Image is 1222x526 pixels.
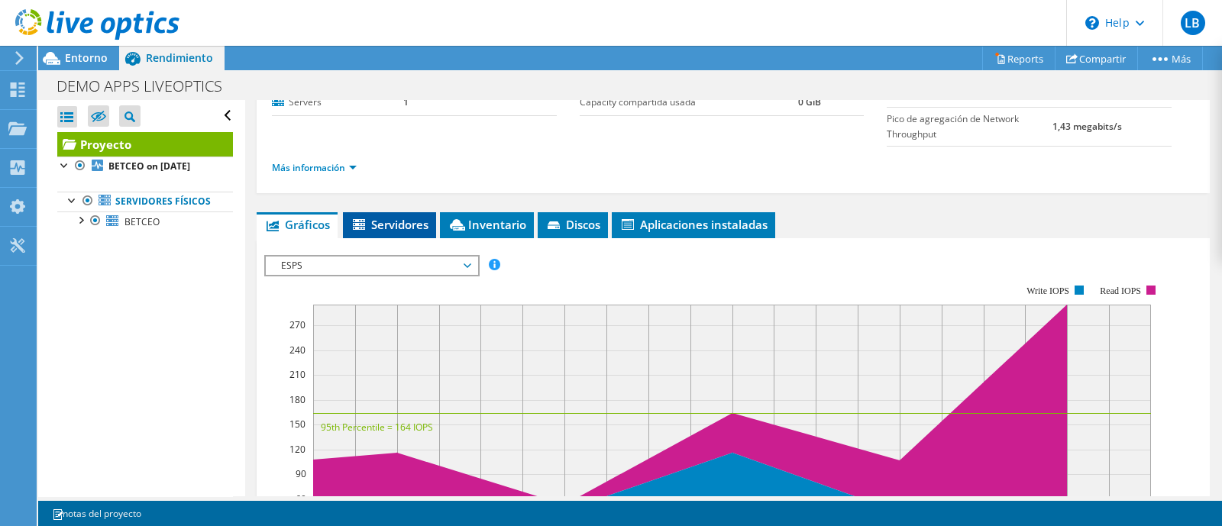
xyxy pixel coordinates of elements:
[289,318,305,331] text: 270
[1052,120,1122,133] b: 1,43 megabits/s
[798,95,821,108] b: 0 GiB
[982,47,1056,70] a: Reports
[289,418,305,431] text: 150
[448,217,526,232] span: Inventario
[146,50,213,65] span: Rendimiento
[1026,286,1069,296] text: Write IOPS
[289,344,305,357] text: 240
[289,368,305,381] text: 210
[1055,47,1138,70] a: Compartir
[272,161,357,174] a: Más información
[545,217,600,232] span: Discos
[289,443,305,456] text: 120
[65,50,108,65] span: Entorno
[296,492,306,505] text: 60
[41,504,152,523] a: notas del proyecto
[57,211,233,231] a: BETCEO
[1101,286,1142,296] text: Read IOPS
[887,111,1052,142] label: Pico de agregación de Network Throughput
[351,217,428,232] span: Servidores
[57,157,233,176] a: BETCEO on [DATE]
[1181,11,1205,35] span: LB
[403,95,409,108] b: 1
[580,95,798,110] label: Capacity compartida usada
[57,132,233,157] a: Proyecto
[619,217,768,232] span: Aplicaciones instaladas
[272,95,402,110] label: Servers
[1137,47,1203,70] a: Más
[264,217,330,232] span: Gráficos
[124,215,160,228] span: BETCEO
[108,160,190,173] b: BETCEO on [DATE]
[57,192,233,211] a: Servidores físicos
[1085,16,1099,30] svg: \n
[273,257,470,275] span: ESPS
[289,393,305,406] text: 180
[296,467,306,480] text: 90
[50,78,246,95] h1: DEMO APPS LIVEOPTICS
[321,421,433,434] text: 95th Percentile = 164 IOPS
